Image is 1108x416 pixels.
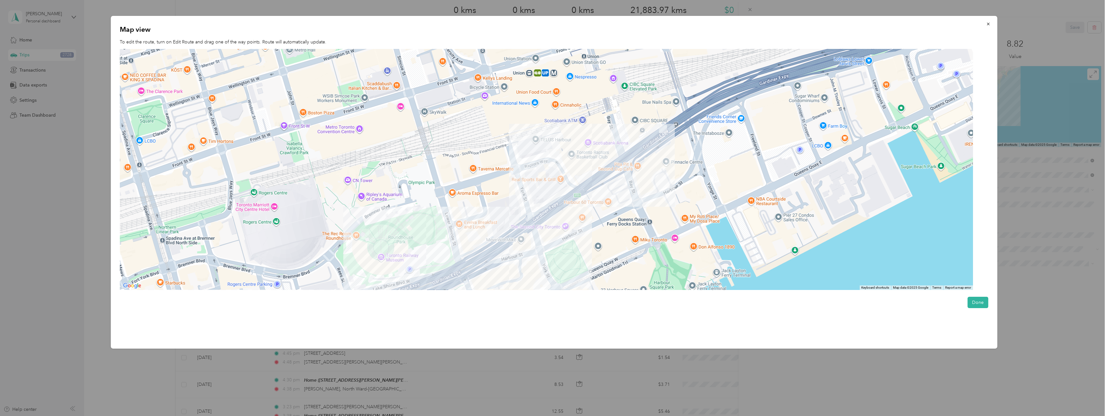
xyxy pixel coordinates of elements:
p: To edit the route, turn on Edit Route and drag one of the way points. Route will automatically up... [120,39,988,45]
iframe: Everlance-gr Chat Button Frame [1072,380,1108,416]
img: Google [121,282,143,290]
a: Report a map error [945,286,971,289]
a: Open this area in Google Maps (opens a new window) [121,282,143,290]
button: Keyboard shortcuts [861,285,889,290]
a: Terms (opens in new tab) [932,286,941,289]
button: Done [967,297,988,308]
span: Map data ©2025 Google [893,286,928,289]
p: Map view [120,25,988,34]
